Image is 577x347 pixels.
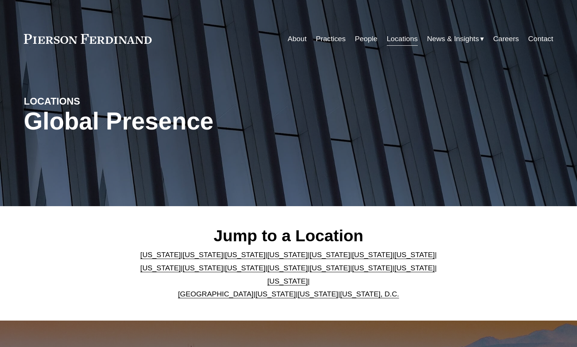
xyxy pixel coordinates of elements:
a: [US_STATE] [310,251,350,259]
a: [US_STATE] [140,264,181,272]
a: [US_STATE] [183,264,223,272]
h4: LOCATIONS [24,95,156,107]
a: About [288,32,307,46]
a: People [355,32,378,46]
a: [US_STATE] [140,251,181,259]
a: [US_STATE] [255,290,296,298]
h1: Global Presence [24,108,377,135]
a: Careers [493,32,519,46]
a: [US_STATE] [352,251,392,259]
a: [US_STATE], D.C. [340,290,399,298]
p: | | | | | | | | | | | | | | | | | | [134,248,443,301]
a: [US_STATE] [310,264,350,272]
a: [US_STATE] [267,277,308,285]
a: Practices [316,32,346,46]
a: [US_STATE] [225,264,265,272]
a: [US_STATE] [267,251,308,259]
a: [US_STATE] [352,264,392,272]
a: [US_STATE] [183,251,223,259]
a: Contact [528,32,553,46]
a: Locations [387,32,418,46]
a: [US_STATE] [394,251,435,259]
a: folder dropdown [427,32,484,46]
span: News & Insights [427,32,479,46]
a: [US_STATE] [267,264,308,272]
a: [US_STATE] [394,264,435,272]
a: [US_STATE] [225,251,265,259]
a: [GEOGRAPHIC_DATA] [178,290,254,298]
a: [US_STATE] [298,290,338,298]
h2: Jump to a Location [134,226,443,245]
